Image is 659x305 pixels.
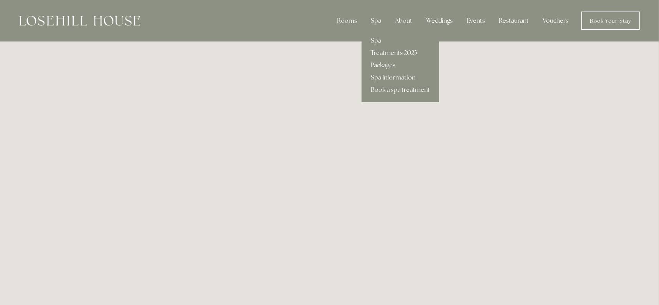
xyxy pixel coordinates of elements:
div: About [389,13,418,28]
div: Rooms [331,13,363,28]
a: Vouchers [536,13,574,28]
a: Book a spa treatment [362,84,439,96]
a: Spa [362,35,439,47]
div: Restaurant [493,13,535,28]
a: Treatments 2025 [362,47,439,59]
a: Book Your Stay [581,12,640,30]
div: Spa [365,13,387,28]
img: Losehill House [19,16,140,26]
div: Weddings [420,13,459,28]
a: Spa Information [362,71,439,84]
div: Events [460,13,491,28]
a: Packages [362,59,439,71]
